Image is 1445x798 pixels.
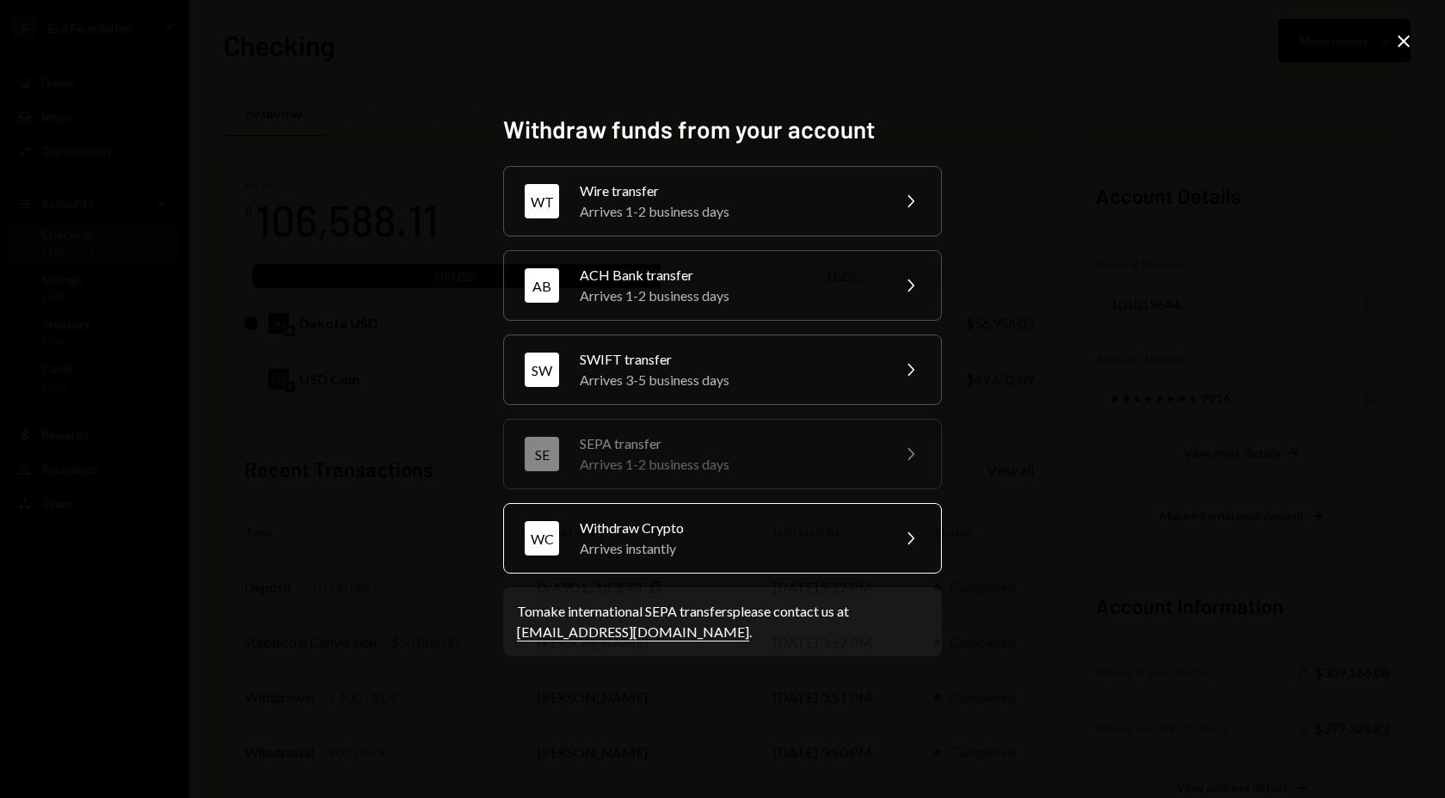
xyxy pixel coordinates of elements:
div: Arrives 1-2 business days [580,201,879,222]
div: Arrives 3-5 business days [580,370,879,390]
div: ACH Bank transfer [580,265,879,285]
div: Arrives 1-2 business days [580,285,879,306]
div: SW [525,353,559,387]
h2: Withdraw funds from your account [503,113,942,146]
div: Arrives 1-2 business days [580,454,879,475]
button: ABACH Bank transferArrives 1-2 business days [503,250,942,321]
button: SESEPA transferArrives 1-2 business days [503,419,942,489]
div: WC [525,521,559,556]
div: Withdraw Crypto [580,518,879,538]
div: SE [525,437,559,471]
div: SEPA transfer [580,433,879,454]
button: WTWire transferArrives 1-2 business days [503,166,942,236]
button: SWSWIFT transferArrives 3-5 business days [503,335,942,405]
div: AB [525,268,559,303]
div: Wire transfer [580,181,879,201]
div: SWIFT transfer [580,349,879,370]
div: To make international SEPA transfers please contact us at . [517,601,928,642]
div: WT [525,184,559,218]
button: WCWithdraw CryptoArrives instantly [503,503,942,574]
a: [EMAIL_ADDRESS][DOMAIN_NAME] [517,623,749,641]
div: Arrives instantly [580,538,879,559]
